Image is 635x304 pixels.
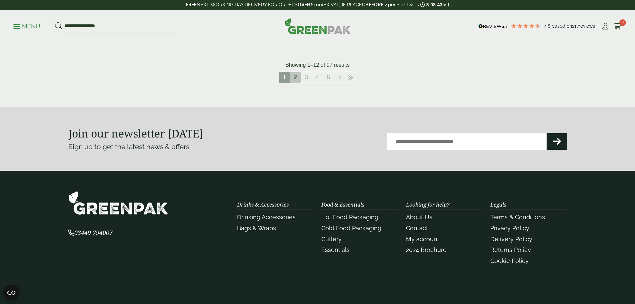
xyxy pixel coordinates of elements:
[321,236,342,243] a: Cutlery
[426,2,442,7] span: 3:08:43
[619,19,626,26] span: 0
[601,23,609,30] i: My Account
[490,246,531,253] a: Returns Policy
[279,72,290,83] span: 1
[285,18,351,34] img: GreenPak Supplies
[186,2,197,7] strong: FREE
[490,236,532,243] a: Delivery Policy
[3,285,19,301] button: Open CMP widget
[490,257,529,264] a: Cookie Policy
[321,214,378,221] a: Hot Food Packaging
[406,246,447,253] a: 2024 Brochure
[301,72,312,83] a: 3
[312,72,323,83] a: 4
[406,214,432,221] a: About Us
[613,23,622,30] i: Cart
[13,22,40,29] a: Menu
[68,191,168,215] img: GreenPak Supplies
[365,2,395,7] strong: BEFORE 2 pm
[68,229,113,237] span: 03449 794007
[511,23,541,29] div: 4.77 Stars
[68,126,203,140] strong: Join our newsletter [DATE]
[572,23,579,29] span: 217
[406,236,439,243] a: My account
[285,61,350,69] p: Showing 1–12 of 97 results
[68,230,113,236] a: 03449 794007
[406,225,428,232] a: Contact
[290,72,301,83] a: 2
[613,21,622,31] a: 0
[442,2,449,7] span: left
[298,2,322,7] strong: OVER £100
[323,72,334,83] a: 5
[237,214,296,221] a: Drinking Accessories
[68,141,293,152] p: Sign up to get the latest news & offers
[397,2,419,7] a: See T&C's
[237,225,276,232] a: Bags & Wraps
[579,23,595,29] span: reviews
[13,22,40,30] p: Menu
[544,23,552,29] span: 4.8
[321,225,381,232] a: Cold Food Packaging
[321,246,350,253] a: Essentials
[490,214,545,221] a: Terms & Conditions
[552,23,572,29] span: Based on
[478,24,507,29] img: REVIEWS.io
[490,225,529,232] a: Privacy Policy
